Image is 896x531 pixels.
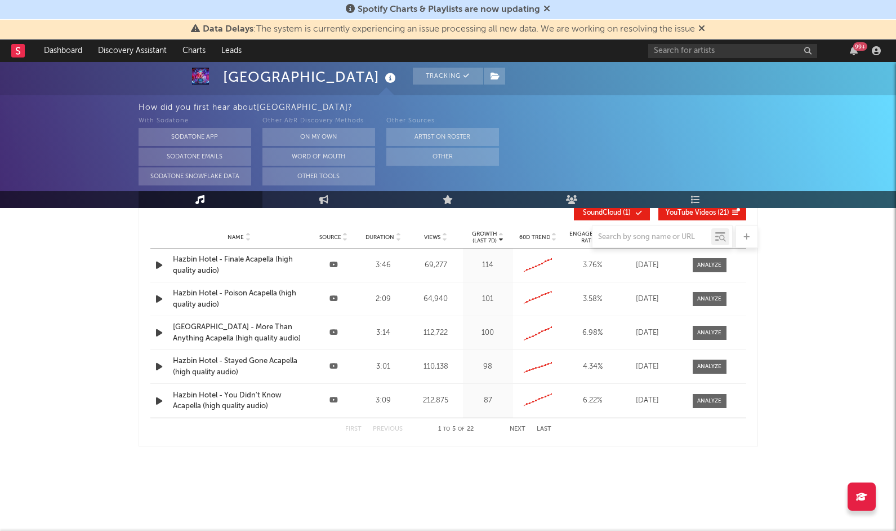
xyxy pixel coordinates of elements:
div: Other Sources [386,114,499,128]
button: Tracking [413,68,483,85]
button: Other Tools [262,167,375,185]
span: ( 1 ) [581,210,633,216]
div: [DATE] [625,395,670,406]
button: SoundCloud(1) [574,205,650,220]
span: YouTube Videos [666,210,716,216]
div: [DATE] [625,328,670,339]
div: 3:01 [362,361,406,373]
span: : The system is currently experiencing an issue processing all new data. We are working on resolv... [203,25,695,34]
a: Dashboard [36,39,90,62]
div: 3:14 [362,328,406,339]
a: Leads [213,39,249,62]
div: 1 5 22 [425,423,487,436]
span: Spotify Charts & Playlists are now updating [358,5,540,14]
div: 69,277 [411,260,460,271]
span: Dismiss [698,25,705,34]
input: Search for artists [648,44,817,58]
div: 114 [466,260,510,271]
div: 101 [466,294,510,305]
div: 3.58 % [566,294,619,305]
button: Artist on Roster [386,128,499,146]
span: Dismiss [543,5,550,14]
div: [DATE] [625,361,670,373]
a: Hazbin Hotel - Poison Acapella (high quality audio) [173,288,306,310]
button: YouTube Videos(21) [658,205,746,220]
span: SoundCloud [583,210,621,216]
a: Hazbin Hotel - Finale Acapella (high quality audio) [173,254,306,276]
span: of [458,427,465,432]
div: 98 [466,361,510,373]
button: Last [537,426,551,432]
button: Word Of Mouth [262,148,375,166]
button: Next [510,426,525,432]
button: Sodatone Emails [139,148,251,166]
div: 87 [466,395,510,406]
input: Search by song name or URL [592,233,711,242]
div: 6.98 % [566,328,619,339]
button: Previous [373,426,403,432]
a: Discovery Assistant [90,39,175,62]
div: [DATE] [625,260,670,271]
div: 64,940 [411,294,460,305]
button: On My Own [262,128,375,146]
div: [DATE] [625,294,670,305]
span: ( 21 ) [666,210,729,216]
div: 4.34 % [566,361,619,373]
div: 99 + [853,42,867,51]
button: Sodatone App [139,128,251,146]
a: Charts [175,39,213,62]
button: 99+ [850,46,858,55]
a: Hazbin Hotel - You Didn't Know Acapella (high quality audio) [173,390,306,412]
div: 3:09 [362,395,406,406]
div: 3:46 [362,260,406,271]
span: to [443,427,450,432]
div: 2:09 [362,294,406,305]
button: First [345,426,362,432]
div: 3.76 % [566,260,619,271]
div: 110,138 [411,361,460,373]
div: 6.22 % [566,395,619,406]
div: 212,875 [411,395,460,406]
div: 100 [466,328,510,339]
span: Data Delays [203,25,253,34]
a: [GEOGRAPHIC_DATA] - More Than Anything Acapella (high quality audio) [173,322,306,344]
div: [GEOGRAPHIC_DATA] [223,68,399,86]
button: Sodatone Snowflake Data [139,167,251,185]
div: 112,722 [411,328,460,339]
div: With Sodatone [139,114,251,128]
button: Other [386,148,499,166]
div: Other A&R Discovery Methods [262,114,375,128]
a: Hazbin Hotel - Stayed Gone Acapella (high quality audio) [173,356,306,378]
